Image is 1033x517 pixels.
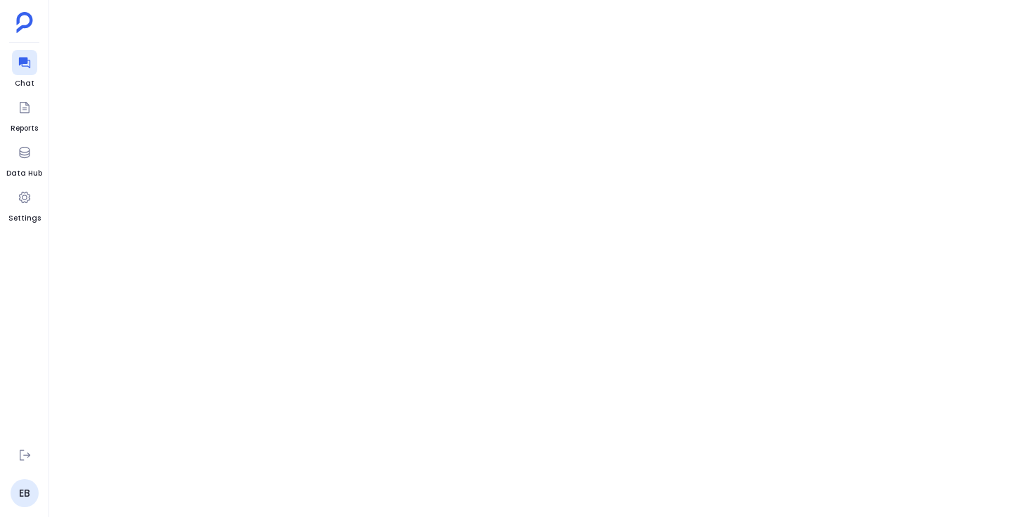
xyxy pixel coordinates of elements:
span: Reports [11,123,38,134]
span: Data Hub [6,168,42,179]
a: Data Hub [6,140,42,179]
a: Chat [12,50,37,89]
span: Settings [8,213,41,224]
img: petavue logo [16,12,33,33]
span: Chat [12,78,37,89]
a: Settings [8,185,41,224]
a: Reports [11,95,38,134]
a: EB [11,479,39,507]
